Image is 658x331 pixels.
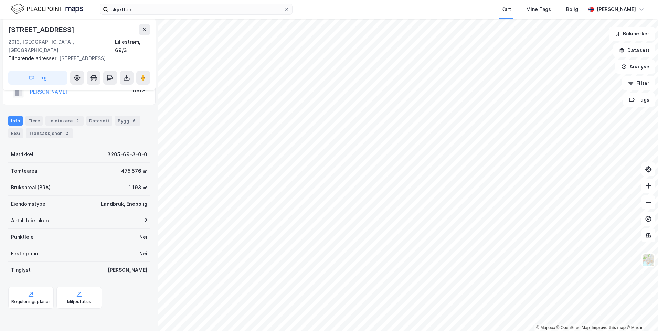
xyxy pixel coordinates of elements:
[566,5,578,13] div: Bolig
[11,266,31,274] div: Tinglyst
[501,5,511,13] div: Kart
[536,325,555,330] a: Mapbox
[8,55,59,61] span: Tilhørende adresser:
[11,233,34,241] div: Punktleie
[642,254,655,267] img: Z
[622,76,655,90] button: Filter
[25,116,43,126] div: Eiere
[8,116,23,126] div: Info
[45,116,84,126] div: Leietakere
[11,249,38,258] div: Festegrunn
[11,150,33,159] div: Matrikkel
[613,43,655,57] button: Datasett
[121,167,147,175] div: 475 576 ㎡
[624,298,658,331] div: Kontrollprogram for chat
[609,27,655,41] button: Bokmerker
[8,71,67,85] button: Tag
[11,299,50,305] div: Reguleringsplaner
[115,38,150,54] div: Lillestrøm, 69/3
[67,299,91,305] div: Miljøstatus
[8,24,76,35] div: [STREET_ADDRESS]
[108,4,284,14] input: Søk på adresse, matrikkel, gårdeiere, leietakere eller personer
[11,200,45,208] div: Eiendomstype
[139,233,147,241] div: Nei
[8,128,23,138] div: ESG
[11,183,51,192] div: Bruksareal (BRA)
[107,150,147,159] div: 3205-69-3-0-0
[11,216,51,225] div: Antall leietakere
[129,183,147,192] div: 1 193 ㎡
[11,167,39,175] div: Tomteareal
[26,128,73,138] div: Transaksjoner
[63,130,70,137] div: 2
[526,5,551,13] div: Mine Tags
[597,5,636,13] div: [PERSON_NAME]
[623,93,655,107] button: Tags
[74,117,81,124] div: 2
[86,116,112,126] div: Datasett
[131,117,138,124] div: 6
[108,266,147,274] div: [PERSON_NAME]
[132,86,146,95] div: 100%
[139,249,147,258] div: Nei
[592,325,626,330] a: Improve this map
[8,38,115,54] div: 2013, [GEOGRAPHIC_DATA], [GEOGRAPHIC_DATA]
[11,3,83,15] img: logo.f888ab2527a4732fd821a326f86c7f29.svg
[144,216,147,225] div: 2
[115,116,140,126] div: Bygg
[615,60,655,74] button: Analyse
[624,298,658,331] iframe: Chat Widget
[556,325,590,330] a: OpenStreetMap
[101,200,147,208] div: Landbruk, Enebolig
[8,54,145,63] div: [STREET_ADDRESS]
